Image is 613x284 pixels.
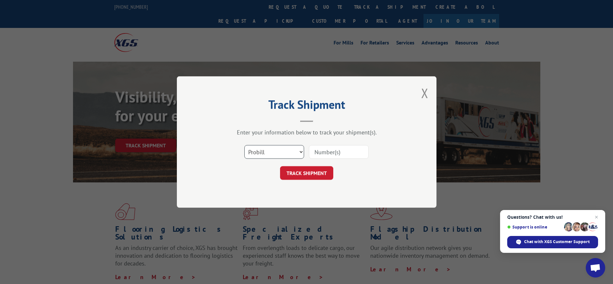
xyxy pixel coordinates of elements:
input: Number(s) [309,145,369,159]
button: Close modal [421,84,428,102]
span: Chat with XGS Customer Support [524,239,590,245]
span: Questions? Chat with us! [507,215,598,220]
span: Close chat [593,213,600,221]
div: Enter your information below to track your shipment(s). [209,129,404,136]
div: Open chat [586,258,605,278]
div: Chat with XGS Customer Support [507,236,598,248]
span: Support is online [507,225,562,229]
button: TRACK SHIPMENT [280,166,333,180]
h2: Track Shipment [209,100,404,112]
